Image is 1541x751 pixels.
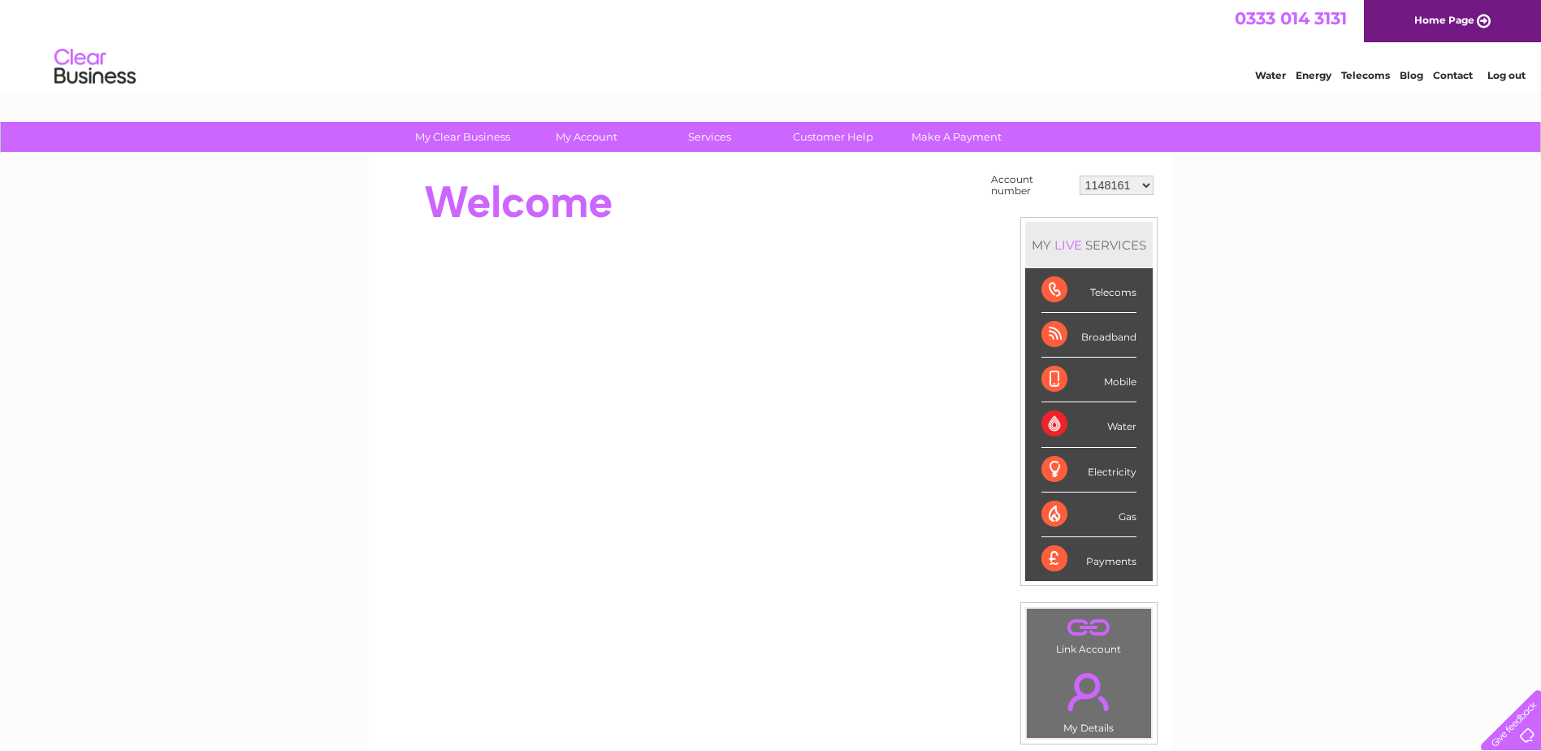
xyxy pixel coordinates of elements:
[1026,659,1152,739] td: My Details
[643,122,777,152] a: Services
[54,42,136,92] img: logo.png
[1487,69,1526,81] a: Log out
[1400,69,1423,81] a: Blog
[1041,358,1136,402] div: Mobile
[766,122,900,152] a: Customer Help
[1255,69,1286,81] a: Water
[519,122,653,152] a: My Account
[1041,493,1136,537] div: Gas
[1041,268,1136,313] div: Telecoms
[1025,222,1153,268] div: MY SERVICES
[396,122,530,152] a: My Clear Business
[1031,613,1147,641] a: .
[1051,237,1085,253] div: LIVE
[1041,537,1136,581] div: Payments
[1433,69,1473,81] a: Contact
[1235,8,1347,28] a: 0333 014 3131
[387,9,1155,79] div: Clear Business is a trading name of Verastar Limited (registered in [GEOGRAPHIC_DATA] No. 3667643...
[987,170,1076,201] td: Account number
[1041,313,1136,358] div: Broadband
[1026,608,1152,659] td: Link Account
[1296,69,1331,81] a: Energy
[1041,402,1136,447] div: Water
[890,122,1024,152] a: Make A Payment
[1341,69,1390,81] a: Telecoms
[1031,663,1147,720] a: .
[1041,448,1136,493] div: Electricity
